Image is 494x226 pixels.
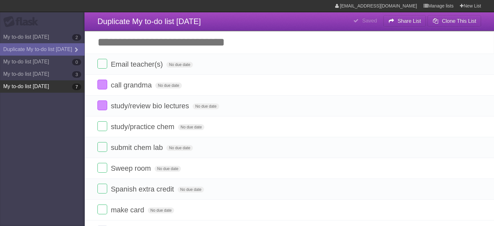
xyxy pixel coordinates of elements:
[111,81,153,89] span: call grandma
[398,18,421,24] b: Share List
[97,163,107,173] label: Done
[111,185,175,193] span: Spanish extra credit
[97,80,107,89] label: Done
[72,84,81,90] b: 7
[97,100,107,110] label: Done
[111,206,146,214] span: make card
[3,16,42,28] div: Flask
[111,123,176,131] span: study/practice chem
[72,71,81,78] b: 3
[72,59,81,65] b: 0
[383,15,426,27] button: Share List
[111,164,153,172] span: Sweep room
[97,59,107,69] label: Done
[178,124,204,130] span: No due date
[427,15,481,27] button: Clone This List
[193,103,219,109] span: No due date
[111,60,164,68] span: Email teacher(s)
[148,207,174,213] span: No due date
[442,18,476,24] b: Clone This List
[97,17,201,26] span: Duplicate My to-do list [DATE]
[111,102,191,110] span: study/review bio lectures
[111,143,164,152] span: submit chem lab
[166,145,193,151] span: No due date
[97,184,107,193] label: Done
[155,83,182,88] span: No due date
[97,121,107,131] label: Done
[362,18,377,23] b: Saved
[166,62,193,68] span: No due date
[155,166,181,172] span: No due date
[97,205,107,214] label: Done
[178,187,204,193] span: No due date
[97,142,107,152] label: Done
[72,34,81,41] b: 2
